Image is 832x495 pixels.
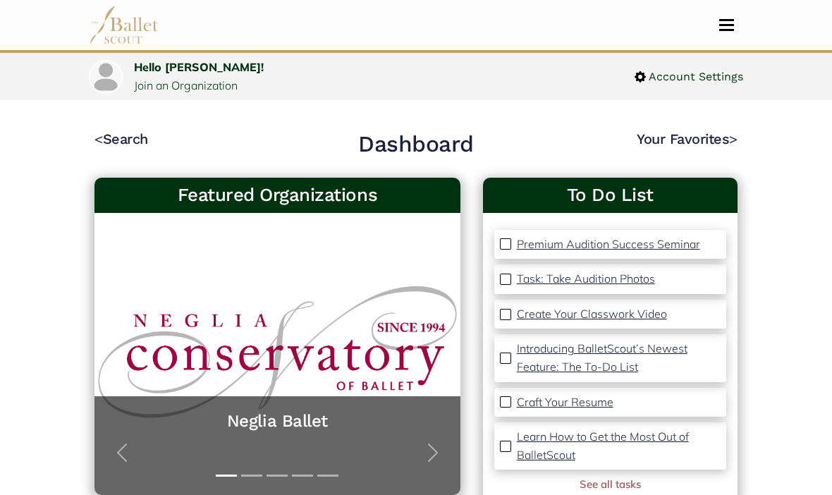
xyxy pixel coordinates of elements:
[580,477,641,491] a: See all tasks
[517,270,655,288] a: Task: Take Audition Photos
[216,468,237,484] button: Slide 1
[94,130,148,147] a: <Search
[517,307,667,321] p: Create Your Classwork Video
[637,130,738,147] a: Your Favorites>
[292,468,313,484] button: Slide 4
[94,130,103,147] code: <
[710,18,743,32] button: Toggle navigation
[106,183,449,207] h3: Featured Organizations
[517,237,700,251] p: Premium Audition Success Seminar
[134,60,264,74] a: Hello [PERSON_NAME]!
[517,340,721,376] a: Introducing BalletScout’s Newest Feature: The To-Do List
[517,341,687,374] p: Introducing BalletScout’s Newest Feature: The To-Do List
[494,183,726,207] a: To Do List
[241,468,262,484] button: Slide 2
[517,429,689,462] p: Learn How to Get the Most Out of BalletScout
[317,468,338,484] button: Slide 5
[517,428,721,464] a: Learn How to Get the Most Out of BalletScout
[729,130,738,147] code: >
[90,61,121,92] img: profile picture
[358,130,474,159] h2: Dashboard
[517,393,613,412] a: Craft Your Resume
[517,395,613,409] p: Craft Your Resume
[635,68,743,86] a: Account Settings
[517,271,655,286] p: Task: Take Audition Photos
[267,468,288,484] button: Slide 3
[134,78,238,92] a: Join an Organization
[646,68,743,86] span: Account Settings
[109,410,446,432] a: Neglia Ballet
[517,305,667,324] a: Create Your Classwork Video
[517,236,700,254] a: Premium Audition Success Seminar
